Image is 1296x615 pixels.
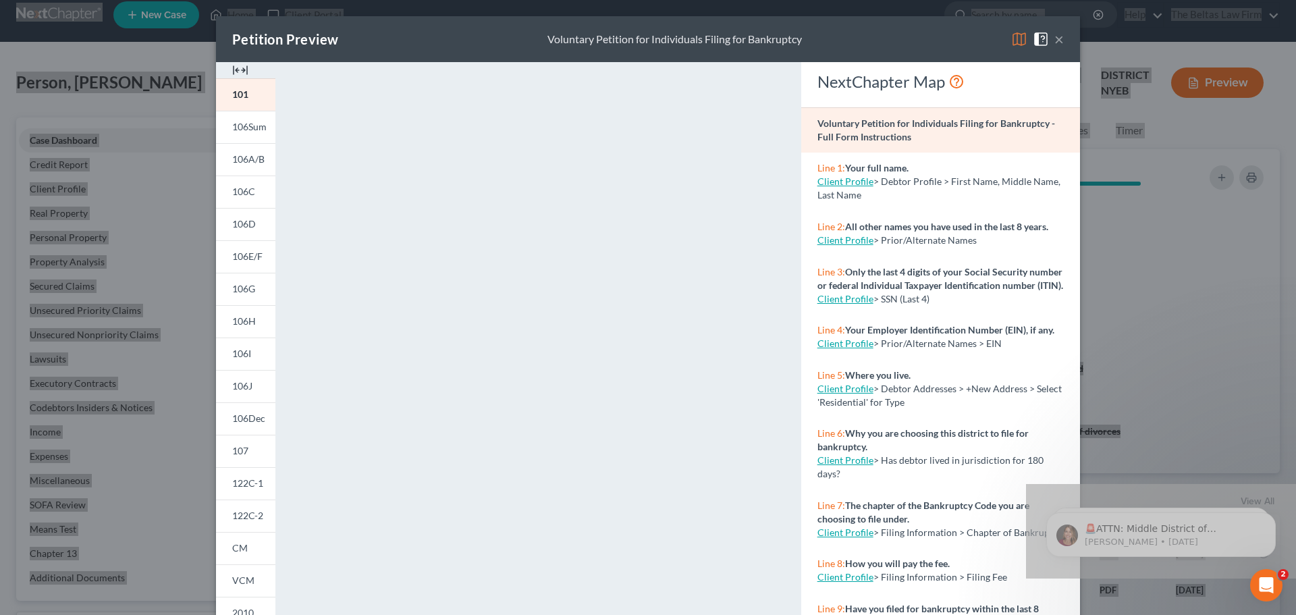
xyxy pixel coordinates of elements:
[845,369,911,381] strong: Where you live.
[1011,31,1027,47] img: map-eea8200ae884c6f1103ae1953ef3d486a96c86aabb227e865a55264e3737af1f.svg
[1054,31,1064,47] button: ×
[216,500,275,532] a: 122C-2
[232,315,256,327] span: 106H
[232,510,263,521] span: 122C-2
[845,324,1054,336] strong: Your Employer Identification Number (EIN), if any.
[817,293,873,304] a: Client Profile
[1278,569,1289,580] span: 2
[845,558,950,569] strong: How you will pay the fee.
[232,186,255,197] span: 106C
[1250,569,1282,601] iframe: Intercom live chat
[232,348,251,359] span: 106I
[817,266,845,277] span: Line 3:
[547,32,802,47] div: Voluntary Petition for Individuals Filing for Bankruptcy
[232,380,252,392] span: 106J
[232,412,265,424] span: 106Dec
[232,88,248,100] span: 101
[1033,31,1049,47] img: help-close-5ba153eb36485ed6c1ea00a893f15db1cb9b99d6cae46e1a8edb6c62d00a1a76.svg
[232,445,248,456] span: 107
[817,427,1029,452] strong: Why you are choosing this district to file for bankruptcy.
[873,571,1007,583] span: > Filing Information > Filing Fee
[817,383,873,394] a: Client Profile
[216,467,275,500] a: 122C-1
[817,527,873,538] a: Client Profile
[845,162,909,173] strong: Your full name.
[216,273,275,305] a: 106G
[817,338,873,349] a: Client Profile
[817,383,1062,408] span: > Debtor Addresses > +New Address > Select 'Residential' for Type
[817,71,1064,92] div: NextChapter Map
[216,564,275,597] a: VCM
[232,153,265,165] span: 106A/B
[873,293,929,304] span: > SSN (Last 4)
[817,176,873,187] a: Client Profile
[817,221,845,232] span: Line 2:
[216,143,275,176] a: 106A/B
[216,78,275,111] a: 101
[216,208,275,240] a: 106D
[232,121,267,132] span: 106Sum
[216,305,275,338] a: 106H
[232,218,256,230] span: 106D
[817,266,1063,291] strong: Only the last 4 digits of your Social Security number or federal Individual Taxpayer Identificati...
[232,477,263,489] span: 122C-1
[216,338,275,370] a: 106I
[232,542,248,554] span: CM
[232,30,338,49] div: Petition Preview
[817,558,845,569] span: Line 8:
[216,435,275,467] a: 107
[817,162,845,173] span: Line 1:
[817,500,845,511] span: Line 7:
[216,370,275,402] a: 106J
[817,176,1060,200] span: > Debtor Profile > First Name, Middle Name, Last Name
[817,324,845,336] span: Line 4:
[216,402,275,435] a: 106Dec
[845,221,1048,232] strong: All other names you have used in the last 8 years.
[216,532,275,564] a: CM
[216,240,275,273] a: 106E/F
[817,117,1055,142] strong: Voluntary Petition for Individuals Filing for Bankruptcy - Full Form Instructions
[873,338,1002,349] span: > Prior/Alternate Names > EIN
[817,454,1044,479] span: > Has debtor lived in jurisdiction for 180 days?
[873,527,1062,538] span: > Filing Information > Chapter of Bankruptcy
[216,176,275,208] a: 106C
[817,427,845,439] span: Line 6:
[817,571,873,583] a: Client Profile
[216,111,275,143] a: 106Sum
[817,454,873,466] a: Client Profile
[873,234,977,246] span: > Prior/Alternate Names
[817,369,845,381] span: Line 5:
[232,250,263,262] span: 106E/F
[817,500,1029,525] strong: The chapter of the Bankruptcy Code you are choosing to file under.
[232,283,255,294] span: 106G
[817,603,845,614] span: Line 9:
[817,234,873,246] a: Client Profile
[232,62,248,78] img: expand-e0f6d898513216a626fdd78e52531dac95497ffd26381d4c15ee2fc46db09dca.svg
[232,574,254,586] span: VCM
[1026,484,1296,579] iframe: Intercom notifications message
